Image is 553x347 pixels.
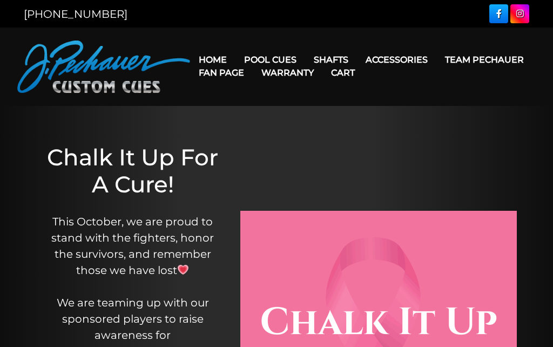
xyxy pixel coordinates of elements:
[190,46,235,74] a: Home
[17,41,190,93] img: Pechauer Custom Cues
[178,264,188,275] img: 💗
[190,59,253,86] a: Fan Page
[235,46,305,74] a: Pool Cues
[305,46,357,74] a: Shafts
[436,46,532,74] a: Team Pechauer
[357,46,436,74] a: Accessories
[47,144,219,198] h1: Chalk It Up For A Cure!
[253,59,322,86] a: Warranty
[24,8,127,21] a: [PHONE_NUMBER]
[322,59,363,86] a: Cart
